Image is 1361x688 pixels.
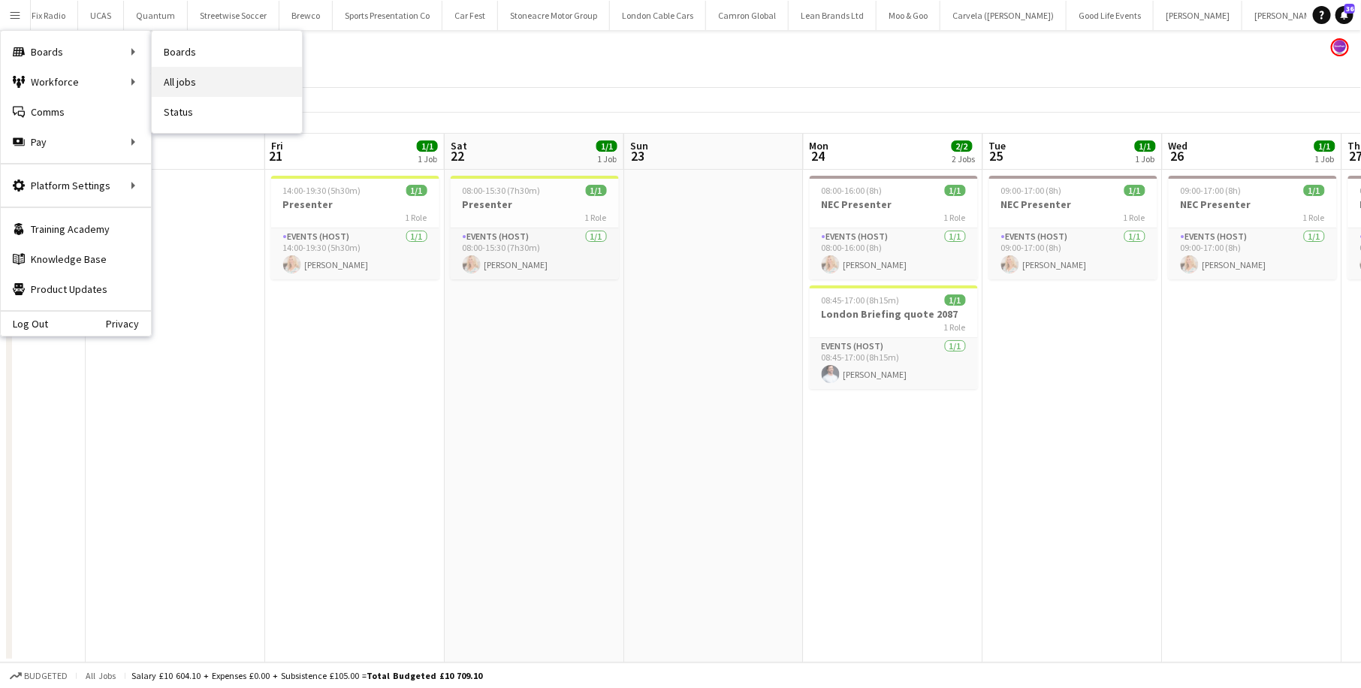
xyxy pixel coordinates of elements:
span: 2/2 [952,140,973,152]
span: 1/1 [596,140,617,152]
span: Total Budgeted £10 709.10 [367,670,482,681]
button: Streetwise Soccer [188,1,279,30]
button: Stoneacre Motor Group [498,1,610,30]
button: Fix Radio [20,1,78,30]
button: Camron Global [706,1,789,30]
app-card-role: Events (Host)1/109:00-17:00 (8h)[PERSON_NAME] [1169,228,1337,279]
app-job-card: 14:00-19:30 (5h30m)1/1Presenter1 RoleEvents (Host)1/114:00-19:30 (5h30m)[PERSON_NAME] [271,176,439,279]
app-card-role: Events (Host)1/114:00-19:30 (5h30m)[PERSON_NAME] [271,228,439,279]
h3: Presenter [271,198,439,211]
span: 22 [448,147,467,164]
span: 09:00-17:00 (8h) [1001,185,1062,196]
a: Training Academy [1,214,151,244]
div: 1 Job [418,153,437,164]
div: Boards [1,37,151,67]
span: 1 Role [944,321,966,333]
button: Car Fest [442,1,498,30]
span: 26 [1166,147,1188,164]
span: 1 Role [1124,212,1145,223]
button: Lean Brands Ltd [789,1,877,30]
button: Good Life Events [1067,1,1154,30]
span: 1 Role [1303,212,1325,223]
app-card-role: Events (Host)1/108:00-16:00 (8h)[PERSON_NAME] [810,228,978,279]
span: Wed [1169,139,1188,152]
span: 1 Role [406,212,427,223]
span: 1/1 [945,185,966,196]
app-job-card: 08:00-15:30 (7h30m)1/1Presenter1 RoleEvents (Host)1/108:00-15:30 (7h30m)[PERSON_NAME] [451,176,619,279]
span: 1/1 [1304,185,1325,196]
span: 1 Role [944,212,966,223]
h3: Presenter [451,198,619,211]
span: 23 [628,147,648,164]
div: 1 Job [1315,153,1335,164]
span: 1/1 [945,294,966,306]
button: [PERSON_NAME] [1242,1,1331,30]
a: Privacy [106,318,151,330]
span: 1/1 [586,185,607,196]
button: Brewco [279,1,333,30]
div: 1 Job [597,153,617,164]
a: All jobs [152,67,302,97]
a: Boards [152,37,302,67]
span: Budgeted [24,671,68,681]
div: Pay [1,127,151,157]
h3: London Briefing quote 2087 [810,307,978,321]
span: Mon [810,139,829,152]
button: Budgeted [8,668,70,684]
app-job-card: 09:00-17:00 (8h)1/1NEC Presenter1 RoleEvents (Host)1/109:00-17:00 (8h)[PERSON_NAME] [1169,176,1337,279]
div: Salary £10 604.10 + Expenses £0.00 + Subsistence £105.00 = [131,670,482,681]
button: Sports Presentation Co [333,1,442,30]
app-card-role: Events (Host)1/109:00-17:00 (8h)[PERSON_NAME] [989,228,1157,279]
span: 08:00-15:30 (7h30m) [463,185,541,196]
app-job-card: 09:00-17:00 (8h)1/1NEC Presenter1 RoleEvents (Host)1/109:00-17:00 (8h)[PERSON_NAME] [989,176,1157,279]
a: 36 [1335,6,1353,24]
span: 36 [1344,4,1355,14]
app-job-card: 08:45-17:00 (8h15m)1/1London Briefing quote 20871 RoleEvents (Host)1/108:45-17:00 (8h15m)[PERSON_... [810,285,978,389]
app-job-card: 08:00-16:00 (8h)1/1NEC Presenter1 RoleEvents (Host)1/108:00-16:00 (8h)[PERSON_NAME] [810,176,978,279]
span: 1/1 [1314,140,1335,152]
div: Workforce [1,67,151,97]
app-card-role: Events (Host)1/108:00-15:30 (7h30m)[PERSON_NAME] [451,228,619,279]
a: Comms [1,97,151,127]
button: UCAS [78,1,124,30]
button: London Cable Cars [610,1,706,30]
span: 1/1 [1135,140,1156,152]
a: Log Out [1,318,48,330]
span: 21 [269,147,283,164]
div: Platform Settings [1,170,151,201]
div: 2 Jobs [952,153,976,164]
span: All jobs [83,670,119,681]
span: 24 [807,147,829,164]
a: Product Updates [1,274,151,304]
span: 1/1 [406,185,427,196]
span: 09:00-17:00 (8h) [1181,185,1242,196]
span: 08:00-16:00 (8h) [822,185,883,196]
app-card-role: Events (Host)1/108:45-17:00 (8h15m)[PERSON_NAME] [810,338,978,389]
span: 25 [987,147,1006,164]
span: 1/1 [1124,185,1145,196]
button: Carvela ([PERSON_NAME]) [940,1,1067,30]
a: Knowledge Base [1,244,151,274]
span: 08:45-17:00 (8h15m) [822,294,900,306]
span: Tue [989,139,1006,152]
app-user-avatar: Sophie Barnes [1331,38,1349,56]
h3: NEC Presenter [810,198,978,211]
h3: NEC Presenter [1169,198,1337,211]
span: 14:00-19:30 (5h30m) [283,185,361,196]
span: 1/1 [417,140,438,152]
span: Sun [630,139,648,152]
button: [PERSON_NAME] [1154,1,1242,30]
div: 1 Job [1136,153,1155,164]
h3: NEC Presenter [989,198,1157,211]
span: Fri [271,139,283,152]
span: 1 Role [585,212,607,223]
button: Quantum [124,1,188,30]
button: Moo & Goo [877,1,940,30]
a: Status [152,97,302,127]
